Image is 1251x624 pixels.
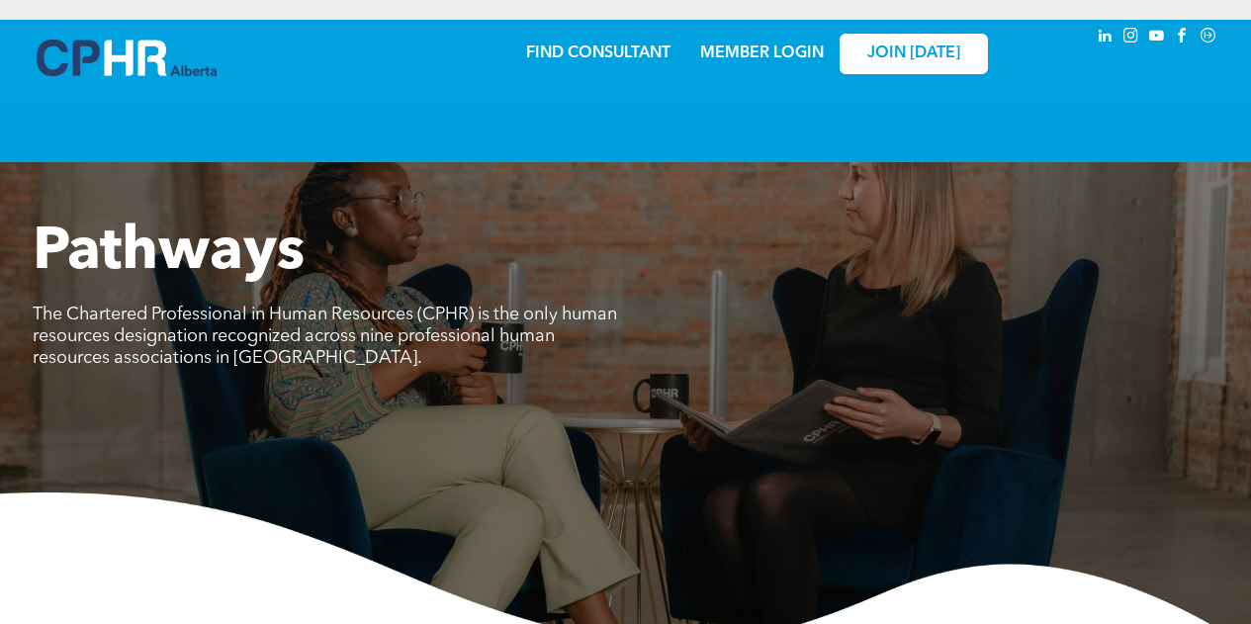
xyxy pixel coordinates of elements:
[1146,25,1168,51] a: youtube
[1172,25,1194,51] a: facebook
[1120,25,1142,51] a: instagram
[526,45,670,61] a: FIND CONSULTANT
[700,45,824,61] a: MEMBER LOGIN
[1095,25,1117,51] a: linkedin
[867,45,960,63] span: JOIN [DATE]
[33,223,305,283] span: Pathways
[1198,25,1219,51] a: Social network
[37,40,217,76] img: A blue and white logo for cp alberta
[840,34,988,74] a: JOIN [DATE]
[33,306,617,367] span: The Chartered Professional in Human Resources (CPHR) is the only human resources designation reco...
